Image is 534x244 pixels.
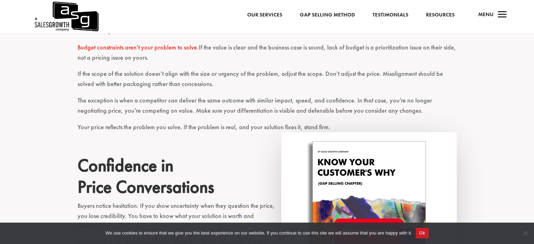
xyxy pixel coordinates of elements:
[78,42,457,69] p: If the value is clear and the business case is sound, lack of budget is a prioritization issue on...
[495,8,509,22] span: a
[78,122,457,139] p: Your price reflects the problem you solve. If the problem is real, and your solution fixes it, st...
[416,228,429,238] button: Ok
[78,95,457,122] p: The exception is when a competitor can deliver the same outcome with similar impact, speed, and c...
[522,230,529,237] span: No
[373,11,408,20] a: Testimonials
[105,230,412,237] span: We use cookies to ensure that we give you the best experience on our website. If you continue to ...
[78,43,199,51] a: Budget constraints aren’t your problem to solve.
[478,11,494,18] span: Menu
[426,11,455,20] a: Resources
[78,155,457,201] h2: Confidence in Price Conversations
[78,69,457,95] p: If the scope of the solution doesn’t align with the size or urgency of the problem, adjust the sc...
[300,11,355,20] a: Gap Selling Method
[247,11,282,20] a: Our Services
[78,201,457,237] p: Buyers notice hesitation. If you show uncertainty when they question the price, you lose credibil...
